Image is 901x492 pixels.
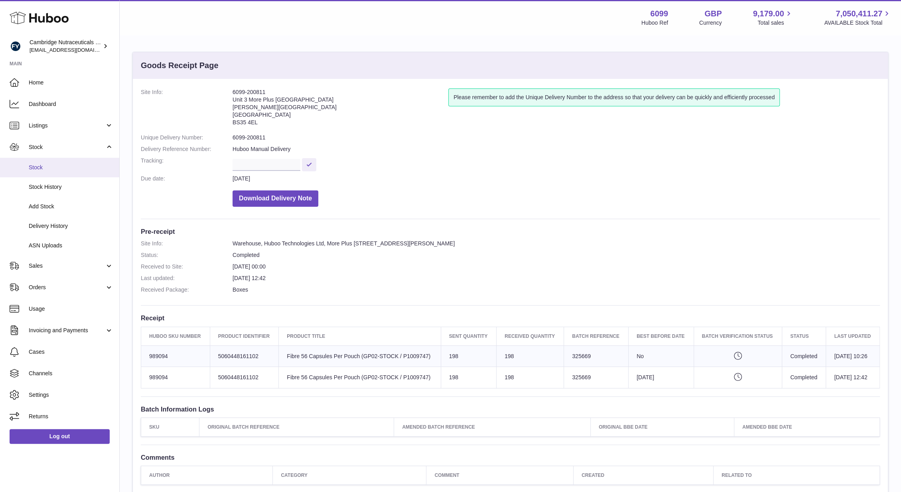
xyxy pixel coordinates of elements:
[753,8,793,27] a: 9,179.00 Total sales
[694,327,782,345] th: Batch Verification Status
[29,222,113,230] span: Delivery History
[497,345,564,367] td: 198
[426,466,573,484] th: Comment
[824,8,891,27] a: 7,050,411.27 AVAILABLE Stock Total
[141,327,210,345] th: Huboo SKU Number
[29,143,105,151] span: Stock
[30,47,117,53] span: [EMAIL_ADDRESS][DOMAIN_NAME]
[273,466,426,484] th: Category
[29,203,113,210] span: Add Stock
[233,274,880,282] dd: [DATE] 12:42
[233,175,880,182] dd: [DATE]
[141,175,233,182] dt: Due date:
[233,145,880,153] dd: Huboo Manual Delivery
[641,19,668,27] div: Huboo Ref
[29,305,113,313] span: Usage
[141,418,199,436] th: SKU
[141,134,233,141] dt: Unique Delivery Number:
[564,367,629,388] td: 325669
[29,79,113,86] span: Home
[210,367,279,388] td: 5060448161102
[824,19,891,27] span: AVAILABLE Stock Total
[29,164,113,171] span: Stock
[564,345,629,367] td: 325669
[233,286,880,294] dd: Boxes
[141,286,233,294] dt: Received Package:
[836,8,882,19] span: 7,050,411.27
[29,413,113,420] span: Returns
[564,327,629,345] th: Batch Reference
[29,242,113,249] span: ASN Uploads
[628,327,694,345] th: Best Before Date
[441,327,497,345] th: Sent Quantity
[497,327,564,345] th: Received Quantity
[782,367,826,388] td: Completed
[29,391,113,399] span: Settings
[29,183,113,191] span: Stock History
[141,263,233,271] dt: Received to Site:
[441,345,497,367] td: 198
[141,157,233,171] dt: Tracking:
[29,348,113,356] span: Cases
[29,284,105,291] span: Orders
[279,327,441,345] th: Product title
[826,327,880,345] th: Last updated
[141,145,233,153] dt: Delivery Reference Number:
[199,418,394,436] th: Original Batch Reference
[233,134,880,141] dd: 6099-200811
[10,429,110,443] a: Log out
[704,8,722,19] strong: GBP
[713,466,879,484] th: Related to
[29,327,105,334] span: Invoicing and Payments
[141,240,233,247] dt: Site Info:
[141,227,880,236] h3: Pre-receipt
[29,262,105,270] span: Sales
[141,466,273,484] th: Author
[29,100,113,108] span: Dashboard
[782,327,826,345] th: Status
[279,345,441,367] td: Fibre 56 Capsules Per Pouch (GP02-STOCK / P1009747)
[233,251,880,259] dd: Completed
[141,60,219,71] h3: Goods Receipt Page
[394,418,591,436] th: Amended Batch Reference
[210,327,279,345] th: Product Identifier
[30,39,101,54] div: Cambridge Nutraceuticals Ltd
[141,345,210,367] td: 989094
[233,263,880,271] dd: [DATE] 00:00
[141,453,880,462] h3: Comments
[826,345,880,367] td: [DATE] 10:26
[141,405,880,414] h3: Batch Information Logs
[29,370,113,377] span: Channels
[699,19,722,27] div: Currency
[141,314,880,322] h3: Receipt
[233,240,880,247] dd: Warehouse, Huboo Technologies Ltd, More Plus [STREET_ADDRESS][PERSON_NAME]
[141,88,233,130] dt: Site Info:
[210,345,279,367] td: 5060448161102
[29,122,105,129] span: Listings
[141,274,233,282] dt: Last updated:
[233,190,318,207] button: Download Delivery Note
[826,367,880,388] td: [DATE] 12:42
[591,418,734,436] th: Original BBE Date
[441,367,497,388] td: 198
[753,8,784,19] span: 9,179.00
[734,418,880,436] th: Amended BBE Date
[10,40,22,52] img: huboo@camnutra.com
[279,367,441,388] td: Fibre 56 Capsules Per Pouch (GP02-STOCK / P1009747)
[650,8,668,19] strong: 6099
[757,19,793,27] span: Total sales
[573,466,713,484] th: Created
[141,367,210,388] td: 989094
[141,251,233,259] dt: Status:
[448,88,780,106] div: Please remember to add the Unique Delivery Number to the address so that your delivery can be qui...
[497,367,564,388] td: 198
[782,345,826,367] td: Completed
[233,88,448,130] address: 6099-200811 Unit 3 More Plus [GEOGRAPHIC_DATA] [PERSON_NAME][GEOGRAPHIC_DATA] [GEOGRAPHIC_DATA] B...
[628,367,694,388] td: [DATE]
[628,345,694,367] td: No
